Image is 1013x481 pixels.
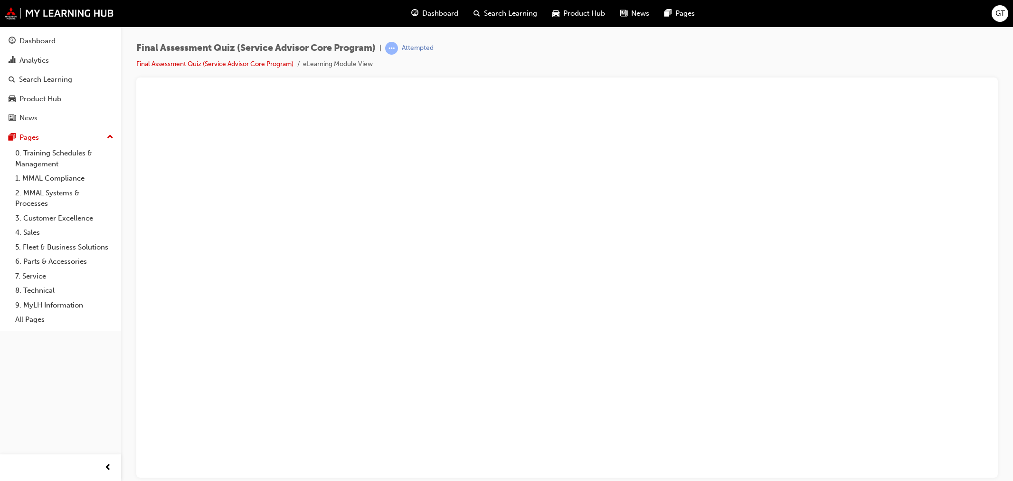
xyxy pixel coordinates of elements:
a: 1. MMAL Compliance [11,171,117,186]
button: GT [992,5,1008,22]
a: guage-iconDashboard [404,4,466,23]
button: DashboardAnalyticsSearch LearningProduct HubNews [4,30,117,129]
a: 4. Sales [11,225,117,240]
span: Dashboard [422,8,458,19]
a: Product Hub [4,90,117,108]
span: car-icon [9,95,16,104]
div: Search Learning [19,74,72,85]
span: news-icon [9,114,16,123]
li: eLearning Module View [303,59,373,70]
span: car-icon [552,8,559,19]
span: Final Assessment Quiz (Service Advisor Core Program) [136,43,376,54]
a: 0. Training Schedules & Management [11,146,117,171]
div: Dashboard [19,36,56,47]
div: Analytics [19,55,49,66]
span: chart-icon [9,57,16,65]
a: 8. Technical [11,283,117,298]
span: | [379,43,381,54]
a: All Pages [11,312,117,327]
a: Search Learning [4,71,117,88]
span: search-icon [9,76,15,84]
span: guage-icon [411,8,418,19]
a: 7. Service [11,269,117,284]
span: Pages [675,8,695,19]
div: News [19,113,38,124]
span: Search Learning [484,8,537,19]
button: Pages [4,129,117,146]
a: news-iconNews [613,4,657,23]
span: pages-icon [9,134,16,142]
a: pages-iconPages [657,4,702,23]
a: 3. Customer Excellence [11,211,117,226]
a: car-iconProduct Hub [545,4,613,23]
span: up-icon [107,131,114,144]
span: news-icon [620,8,627,19]
span: GT [995,8,1005,19]
div: Attempted [402,44,434,53]
span: pages-icon [664,8,672,19]
span: prev-icon [104,462,112,474]
span: Product Hub [563,8,605,19]
a: 6. Parts & Accessories [11,254,117,269]
img: mmal [5,7,114,19]
a: 2. MMAL Systems & Processes [11,186,117,211]
span: guage-icon [9,37,16,46]
a: search-iconSearch Learning [466,4,545,23]
span: News [631,8,649,19]
a: News [4,109,117,127]
a: Final Assessment Quiz (Service Advisor Core Program) [136,60,293,68]
span: learningRecordVerb_ATTEMPT-icon [385,42,398,55]
a: 5. Fleet & Business Solutions [11,240,117,255]
a: Dashboard [4,32,117,50]
span: search-icon [473,8,480,19]
a: Analytics [4,52,117,69]
div: Pages [19,132,39,143]
div: Product Hub [19,94,61,105]
a: 9. MyLH Information [11,298,117,313]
